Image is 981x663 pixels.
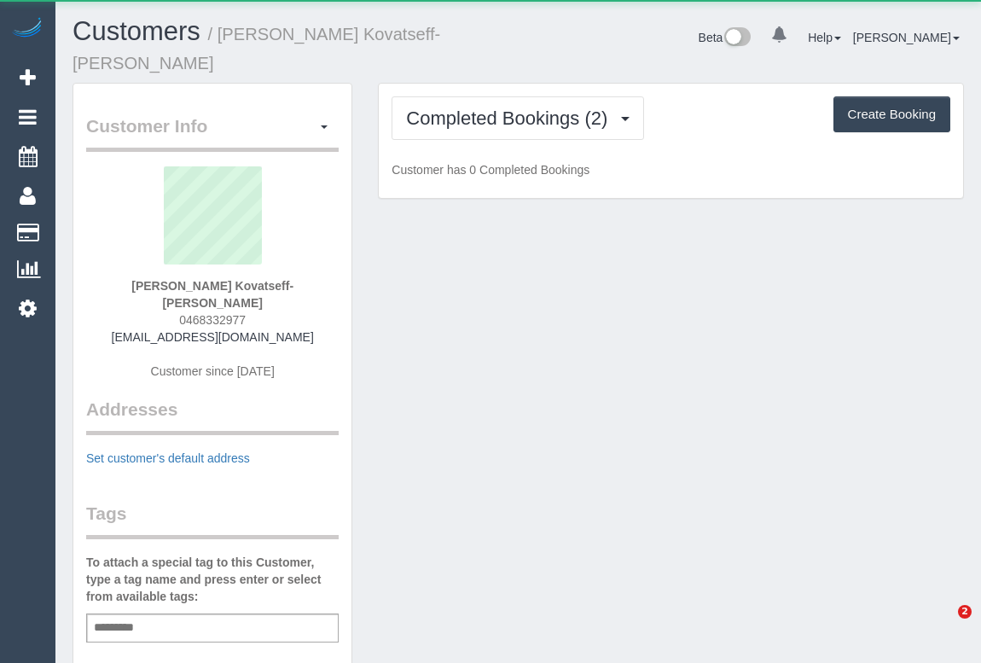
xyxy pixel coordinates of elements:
span: Customer since [DATE] [151,364,275,378]
a: Set customer's default address [86,451,250,465]
legend: Customer Info [86,113,339,152]
img: Automaid Logo [10,17,44,41]
p: Customer has 0 Completed Bookings [392,161,950,178]
a: Help [808,31,841,44]
img: New interface [723,27,751,49]
button: Create Booking [833,96,950,132]
legend: Tags [86,501,339,539]
a: [PERSON_NAME] [853,31,960,44]
span: 2 [958,605,972,619]
a: [EMAIL_ADDRESS][DOMAIN_NAME] [112,330,314,344]
span: 0468332977 [179,313,246,327]
button: Completed Bookings (2) [392,96,644,140]
iframe: Intercom live chat [923,605,964,646]
strong: [PERSON_NAME] Kovatseff-[PERSON_NAME] [131,279,293,310]
a: Customers [73,16,200,46]
span: Completed Bookings (2) [406,108,616,129]
label: To attach a special tag to this Customer, type a tag name and press enter or select from availabl... [86,554,339,605]
small: / [PERSON_NAME] Kovatseff-[PERSON_NAME] [73,25,440,73]
a: Beta [699,31,752,44]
